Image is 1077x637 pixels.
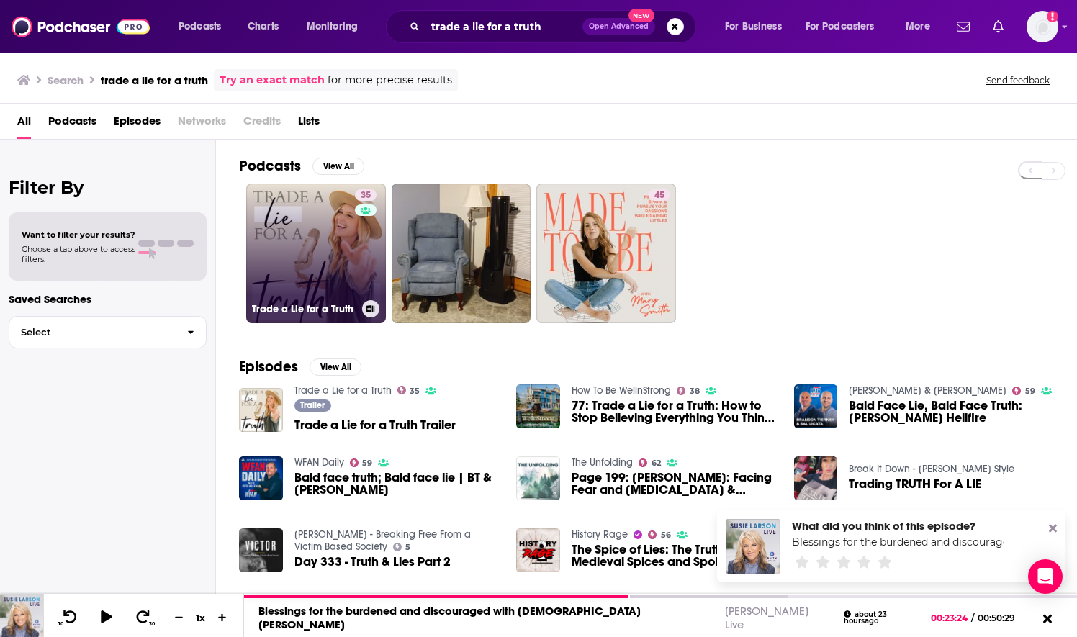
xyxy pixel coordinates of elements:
[298,109,320,139] a: Lists
[794,384,838,428] img: Bald Face Lie, Bald Face Truth: Hoff's Hellfire
[572,399,777,424] span: 77: Trade a Lie for a Truth: How to Stop Believing Everything You Think | [PERSON_NAME]
[715,15,800,38] button: open menu
[239,456,283,500] img: Bald face truth; Bald face lie | BT & Sal
[239,157,364,175] a: PodcastsView All
[239,528,283,572] a: Day 333 - Truth & Lies Part 2
[516,528,560,572] img: The Spice of Lies: The Truth Behind Medieval Spices and Spoiled Meat with Tom Ntinas
[9,177,207,198] h2: Filter By
[849,384,1006,397] a: Brandon Tierney & Sal Licata
[328,72,452,89] span: for more precise results
[1047,11,1058,22] svg: Add a profile image
[951,14,975,39] a: Show notifications dropdown
[114,109,161,139] span: Episodes
[9,292,207,306] p: Saved Searches
[572,456,633,469] a: The Unfolding
[572,543,777,568] span: The Spice of Lies: The Truth Behind Medieval Spices and Spoiled Meat with [PERSON_NAME]
[572,543,777,568] a: The Spice of Lies: The Truth Behind Medieval Spices and Spoiled Meat with Tom Ntinas
[239,358,361,376] a: EpisodesView All
[572,471,777,496] a: Page 199: Heidi Lee Anderson: Facing Fear and Cancer & Trading Lies for Truth
[101,73,208,87] h3: trade a lie for a truth
[294,384,392,397] a: Trade a Lie for a Truth
[48,109,96,139] span: Podcasts
[310,358,361,376] button: View All
[806,17,875,37] span: For Podcasters
[582,18,655,35] button: Open AdvancedNew
[239,358,298,376] h2: Episodes
[22,230,135,240] span: Want to filter your results?
[55,609,83,627] button: 10
[725,17,782,37] span: For Business
[628,9,654,22] span: New
[849,463,1014,475] a: Break It Down - Natalie Style
[238,15,287,38] a: Charts
[58,621,63,627] span: 10
[246,184,386,323] a: 35Trade a Lie for a Truth
[22,244,135,264] span: Choose a tab above to access filters.
[572,399,777,424] a: 77: Trade a Lie for a Truth: How to Stop Believing Everything You Think | Heidi Lee Anderson
[572,528,628,541] a: History Rage
[652,460,661,466] span: 62
[355,189,377,201] a: 35
[312,158,364,175] button: View All
[425,15,582,38] input: Search podcasts, credits, & more...
[258,604,641,631] a: Blessings for the burdened and discouraged with [DEMOGRAPHIC_DATA] [PERSON_NAME]
[792,519,1004,533] div: What did you think of this episode?
[1027,11,1058,42] button: Show profile menu
[239,157,301,175] h2: Podcasts
[178,109,226,139] span: Networks
[361,189,371,203] span: 35
[294,456,344,469] a: WFAN Daily
[130,609,158,627] button: 30
[397,386,420,394] a: 35
[536,184,676,323] a: 45
[844,610,921,625] div: about 23 hours ago
[896,15,948,38] button: open menu
[350,458,373,467] a: 59
[906,17,930,37] span: More
[294,556,451,568] a: Day 333 - Truth & Lies Part 2
[410,388,420,394] span: 35
[48,73,84,87] h3: Search
[654,189,664,203] span: 45
[849,478,981,490] a: Trading TRUTH For A LIE
[17,109,31,139] a: All
[294,419,456,431] a: Trade a Lie for a Truth Trailer
[9,327,176,337] span: Select
[648,530,671,539] a: 56
[649,189,670,201] a: 45
[661,532,671,538] span: 56
[987,14,1009,39] a: Show notifications dropdown
[400,10,710,43] div: Search podcasts, credits, & more...
[690,388,700,394] span: 38
[1028,559,1063,594] div: Open Intercom Messenger
[294,471,500,496] span: Bald face truth; Bald face lie | BT & [PERSON_NAME]
[294,528,471,553] a: Victor - Breaking Free From a Victim Based Society
[849,399,1054,424] a: Bald Face Lie, Bald Face Truth: Hoff's Hellfire
[677,387,700,395] a: 38
[726,519,780,574] img: Blessings for the burdened and discouraged with Pastor Alan Wright
[1027,11,1058,42] img: User Profile
[248,17,279,37] span: Charts
[239,388,283,432] img: Trade a Lie for a Truth Trailer
[168,15,240,38] button: open menu
[794,456,838,500] img: Trading TRUTH For A LIE
[516,384,560,428] img: 77: Trade a Lie for a Truth: How to Stop Believing Everything You Think | Heidi Lee Anderson
[974,613,1029,623] span: 00:50:29
[294,471,500,496] a: Bald face truth; Bald face lie | BT & Sal
[12,13,150,40] img: Podchaser - Follow, Share and Rate Podcasts
[516,456,560,500] img: Page 199: Heidi Lee Anderson: Facing Fear and Cancer & Trading Lies for Truth
[572,384,671,397] a: How To Be WellnStrong
[252,303,356,315] h3: Trade a Lie for a Truth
